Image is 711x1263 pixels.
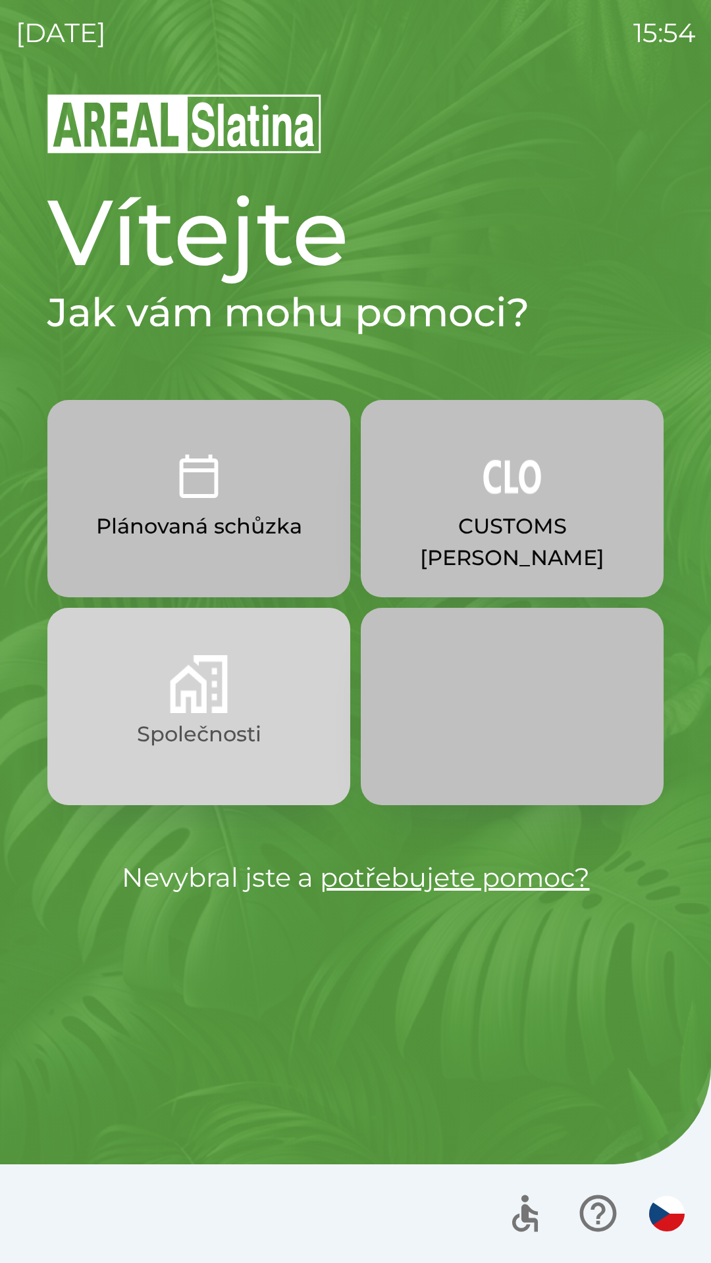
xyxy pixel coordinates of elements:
[47,176,664,288] h1: Vítejte
[47,608,350,805] button: Společnosti
[483,447,541,505] img: 889875ac-0dea-4846-af73-0927569c3e97.png
[137,718,261,750] p: Společnosti
[47,400,350,597] button: Plánovaná schůzka
[47,288,664,337] h2: Jak vám mohu pomoci?
[96,510,302,542] p: Plánovaná schůzka
[392,510,632,574] p: CUSTOMS [PERSON_NAME]
[320,861,590,893] a: potřebujete pomoc?
[170,655,228,713] img: 58b4041c-2a13-40f9-aad2-b58ace873f8c.png
[170,447,228,505] img: 0ea463ad-1074-4378-bee6-aa7a2f5b9440.png
[633,13,695,53] p: 15:54
[47,858,664,897] p: Nevybral jste a
[649,1196,685,1231] img: cs flag
[47,92,664,155] img: Logo
[16,13,106,53] p: [DATE]
[361,400,664,597] button: CUSTOMS [PERSON_NAME]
